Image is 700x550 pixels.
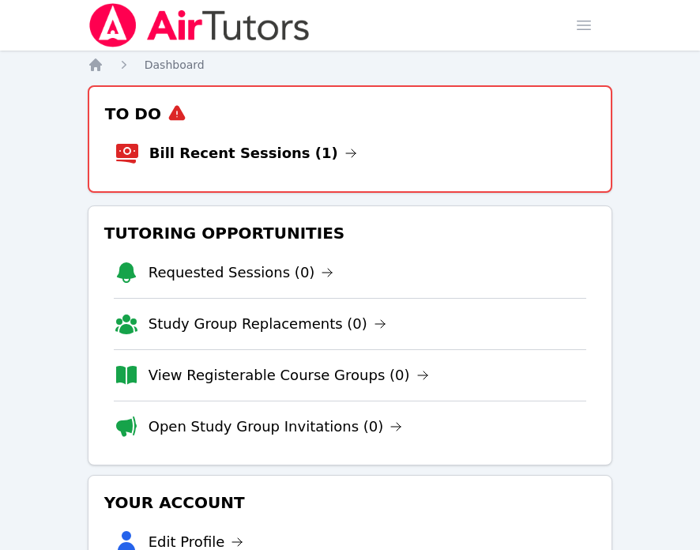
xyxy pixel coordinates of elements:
[149,313,386,335] a: Study Group Replacements (0)
[88,3,311,47] img: Air Tutors
[149,364,429,386] a: View Registerable Course Groups (0)
[88,57,613,73] nav: Breadcrumb
[145,58,205,71] span: Dashboard
[101,488,600,517] h3: Your Account
[145,57,205,73] a: Dashboard
[149,262,334,284] a: Requested Sessions (0)
[149,142,357,164] a: Bill Recent Sessions (1)
[149,416,403,438] a: Open Study Group Invitations (0)
[101,219,600,247] h3: Tutoring Opportunities
[102,100,599,128] h3: To Do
